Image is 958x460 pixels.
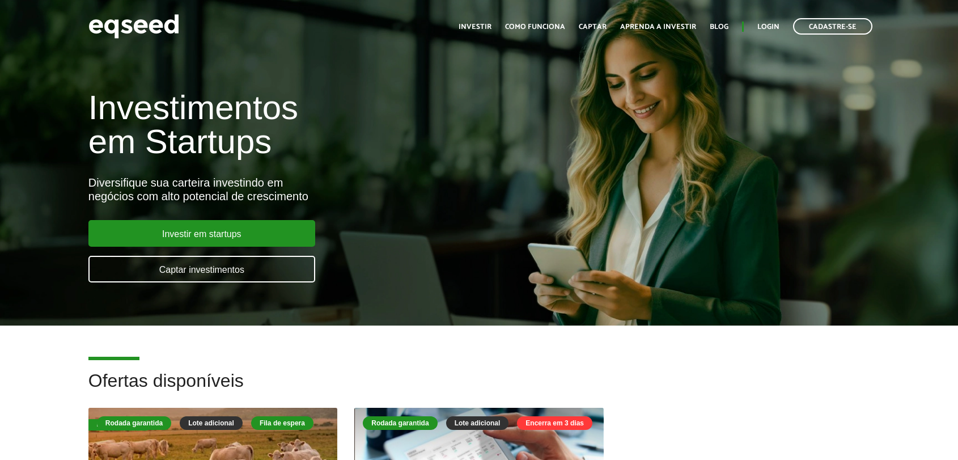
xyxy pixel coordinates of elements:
[88,91,550,159] h1: Investimentos em Startups
[517,416,592,430] div: Encerra em 3 dias
[446,416,509,430] div: Lote adicional
[251,416,313,430] div: Fila de espera
[88,371,870,408] h2: Ofertas disponíveis
[88,11,179,41] img: EqSeed
[88,256,315,282] a: Captar investimentos
[88,419,152,431] div: Fila de espera
[363,416,437,430] div: Rodada garantida
[505,23,565,31] a: Como funciona
[88,176,550,203] div: Diversifique sua carteira investindo em negócios com alto potencial de crescimento
[620,23,696,31] a: Aprenda a investir
[579,23,607,31] a: Captar
[793,18,872,35] a: Cadastre-se
[88,220,315,247] a: Investir em startups
[97,416,171,430] div: Rodada garantida
[710,23,728,31] a: Blog
[459,23,491,31] a: Investir
[757,23,779,31] a: Login
[180,416,243,430] div: Lote adicional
